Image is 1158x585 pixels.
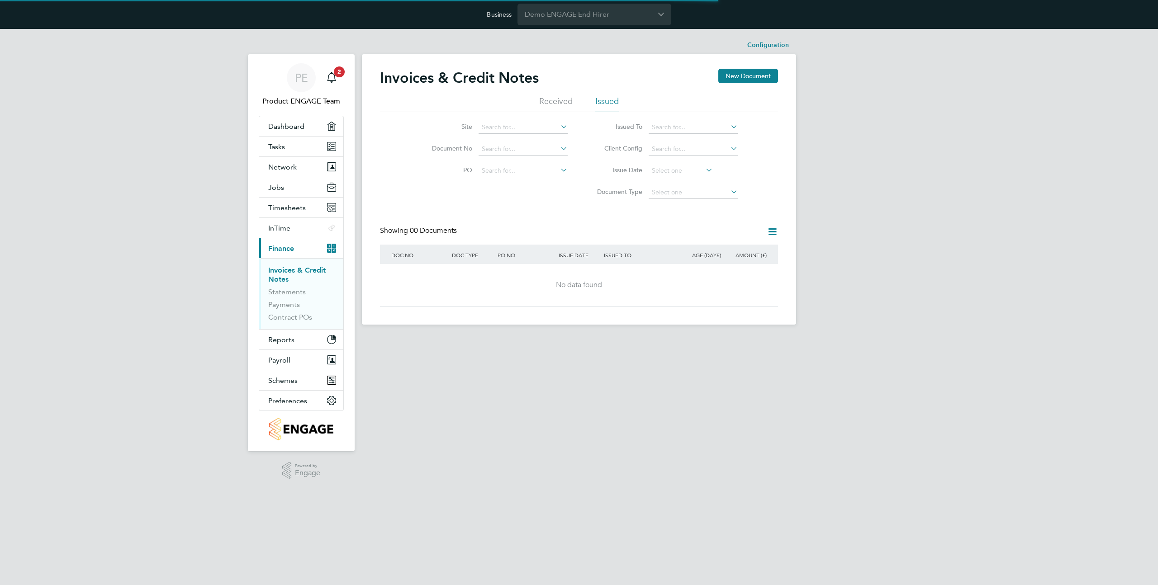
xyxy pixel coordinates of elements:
[590,144,642,152] label: Client Config
[450,245,495,265] div: DOC TYPE
[649,121,738,134] input: Search for...
[259,258,343,329] div: Finance
[268,224,290,232] span: InTime
[595,96,619,112] li: Issued
[410,226,457,235] span: 00 Documents
[420,144,472,152] label: Document No
[590,188,642,196] label: Document Type
[495,245,556,265] div: PO NO
[380,69,539,87] h2: Invoices & Credit Notes
[259,218,343,238] button: InTime
[248,54,355,451] nav: Main navigation
[259,418,344,440] a: Go to home page
[420,166,472,174] label: PO
[259,116,343,136] a: Dashboard
[602,245,678,265] div: ISSUED TO
[295,72,308,84] span: PE
[295,462,320,470] span: Powered by
[268,300,300,309] a: Payments
[259,238,343,258] button: Finance
[269,418,334,440] img: engagetech2-logo-retina.png
[479,165,568,177] input: Search for...
[268,313,312,321] a: Contract POs
[259,370,343,390] button: Schemes
[295,469,320,477] span: Engage
[678,245,723,265] div: AGE (DAYS)
[268,335,294,344] span: Reports
[718,69,778,83] button: New Document
[649,165,713,177] input: Select one
[268,376,298,385] span: Schemes
[259,96,344,107] span: Product ENGAGE Team
[747,36,789,54] li: Configuration
[539,96,573,112] li: Received
[268,266,326,283] a: Invoices & Credit Notes
[268,183,284,192] span: Jobs
[268,396,307,405] span: Preferences
[479,143,568,156] input: Search for...
[268,122,304,131] span: Dashboard
[268,142,285,151] span: Tasks
[649,186,738,199] input: Select one
[268,163,297,171] span: Network
[268,244,294,253] span: Finance
[259,330,343,349] button: Reports
[259,177,343,197] button: Jobs
[479,121,568,134] input: Search for...
[259,391,343,410] button: Preferences
[389,245,450,265] div: DOC NO
[334,66,345,77] span: 2
[259,157,343,177] button: Network
[380,226,459,236] div: Showing
[268,288,306,296] a: Statements
[259,63,344,107] a: PEProduct ENGAGE Team
[420,123,472,131] label: Site
[649,143,738,156] input: Search for...
[590,166,642,174] label: Issue Date
[259,350,343,370] button: Payroll
[487,10,512,19] label: Business
[723,245,769,265] div: AMOUNT (£)
[268,203,306,212] span: Timesheets
[323,63,341,92] a: 2
[282,462,321,479] a: Powered byEngage
[590,123,642,131] label: Issued To
[259,137,343,156] a: Tasks
[259,198,343,217] button: Timesheets
[268,356,290,364] span: Payroll
[389,280,769,290] div: No data found
[556,245,602,265] div: ISSUE DATE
